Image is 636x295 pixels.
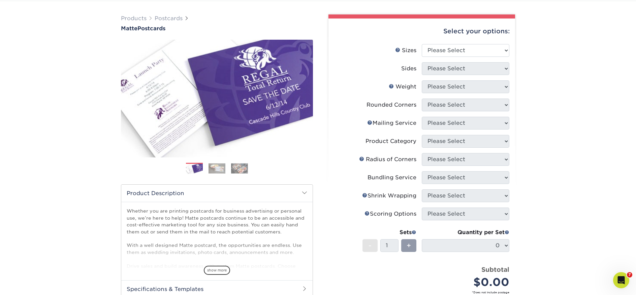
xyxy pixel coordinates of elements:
div: Sets [362,228,416,236]
img: Matte 01 [121,32,313,165]
h2: Product Description [121,185,313,202]
img: Postcards 03 [231,163,248,174]
small: *Does not include postage [339,290,509,294]
div: Shrink Wrapping [362,192,416,200]
div: Sides [401,65,416,73]
span: show more [204,266,230,275]
div: Bundling Service [368,174,416,182]
div: $0.00 [427,274,509,290]
div: Quantity per Set [422,228,509,236]
p: Whether you are printing postcards for business advertising or personal use, we’re here to help! ... [127,208,307,290]
a: Products [121,15,147,22]
span: + [407,241,411,251]
div: Select your options: [334,19,510,44]
img: Postcards 02 [209,163,225,174]
a: MattePostcards [121,25,313,32]
div: Radius of Corners [359,155,416,163]
iframe: Intercom live chat [613,272,629,288]
div: Weight [389,83,416,91]
span: 7 [627,272,632,278]
span: Matte [121,25,137,32]
img: Postcards 01 [186,163,203,175]
div: Product Category [365,137,416,145]
h1: Postcards [121,25,313,32]
div: Sizes [395,46,416,54]
div: Scoring Options [364,210,416,218]
div: Mailing Service [367,119,416,127]
strong: Subtotal [481,266,509,273]
div: Rounded Corners [367,101,416,109]
a: Postcards [155,15,183,22]
span: - [369,241,372,251]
